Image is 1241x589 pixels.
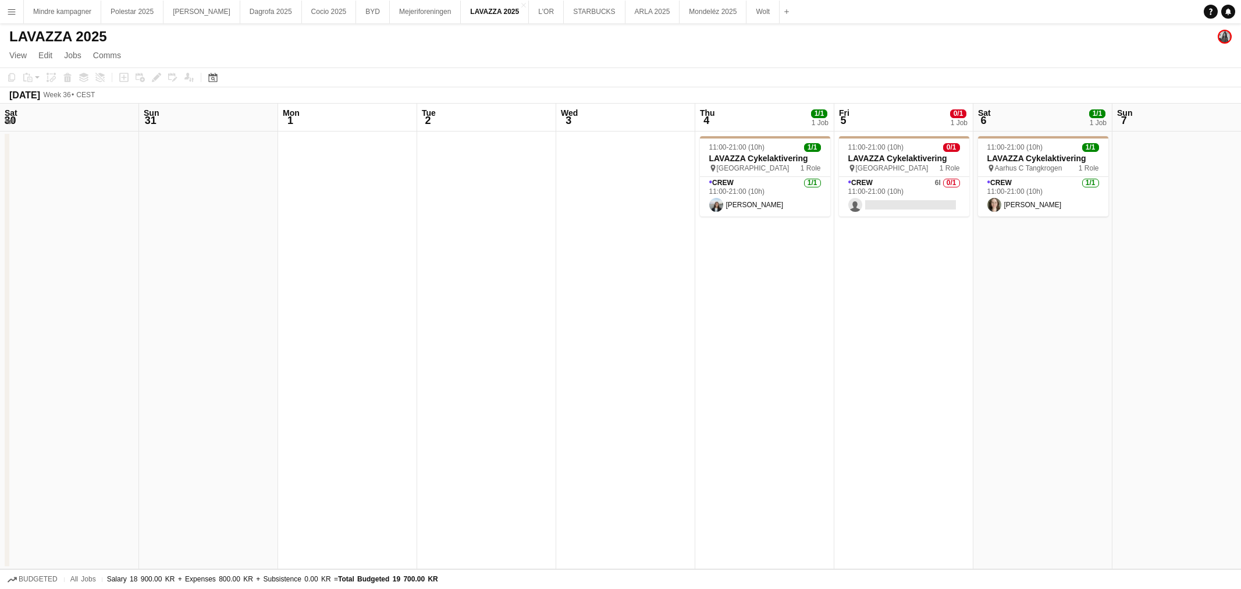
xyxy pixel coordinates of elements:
app-job-card: 11:00-21:00 (10h)1/1LAVAZZA Cykelaktivering [GEOGRAPHIC_DATA]1 RoleCrew1/111:00-21:00 (10h)[PERSO... [700,136,830,217]
button: Mondeléz 2025 [680,1,746,23]
span: 3 [559,114,578,127]
span: 11:00-21:00 (10h) [987,143,1043,152]
app-card-role: Crew1/111:00-21:00 (10h)[PERSON_NAME] [978,177,1108,217]
div: 1 Job [1090,119,1107,127]
span: [GEOGRAPHIC_DATA] [717,164,790,173]
app-job-card: 11:00-21:00 (10h)1/1LAVAZZA Cykelaktivering Aarhus C Tangkrogen1 RoleCrew1/111:00-21:00 (10h)[PER... [978,136,1108,217]
button: L'OR [529,1,564,23]
span: 1 [281,114,300,127]
span: Edit [38,51,52,60]
a: View [5,48,31,63]
app-card-role: Crew6I0/111:00-21:00 (10h) [839,177,969,217]
a: Jobs [59,48,86,63]
span: [GEOGRAPHIC_DATA] [856,164,929,173]
button: Mejeriforeningen [390,1,461,23]
span: 7 [1115,114,1132,127]
button: LAVAZZA 2025 [461,1,529,23]
span: Budgeted [19,576,58,584]
button: STARBUCKS [564,1,625,23]
div: CEST [76,91,95,100]
span: Jobs [64,51,81,60]
span: 1 Role [801,164,821,173]
span: 0/1 [943,143,960,152]
span: 1/1 [811,109,828,118]
span: Mon [283,108,300,118]
button: Mindre kampagner [24,1,101,23]
span: 2 [420,114,436,127]
span: 1 Role [940,164,960,173]
h3: LAVAZZA Cykelaktivering [978,153,1108,164]
span: Sun [144,108,159,118]
span: Total Budgeted 19 700.00 KR [338,575,438,583]
button: [PERSON_NAME] [163,1,240,23]
span: 1 Role [1079,164,1099,173]
span: View [9,51,27,60]
span: Thu [700,108,715,118]
a: Comms [88,48,126,63]
span: 1/1 [1082,143,1099,152]
span: Week 36 [42,91,72,100]
span: Tue [422,108,436,118]
button: ARLA 2025 [625,1,680,23]
div: 1 Job [812,119,828,127]
h3: LAVAZZA Cykelaktivering [700,153,830,164]
span: Fri [839,108,849,118]
span: 1/1 [1089,109,1106,118]
span: 5 [837,114,849,127]
button: Cocio 2025 [302,1,357,23]
app-card-role: Crew1/111:00-21:00 (10h)[PERSON_NAME] [700,177,830,217]
span: Sat [978,108,991,118]
h3: LAVAZZA Cykelaktivering [839,153,969,164]
app-job-card: 11:00-21:00 (10h)0/1LAVAZZA Cykelaktivering [GEOGRAPHIC_DATA]1 RoleCrew6I0/111:00-21:00 (10h) [839,136,969,217]
span: 6 [976,114,991,127]
span: 31 [142,114,159,127]
div: Salary 18 900.00 KR + Expenses 800.00 KR + Subsistence 0.00 KR = [107,575,438,584]
span: 11:00-21:00 (10h) [848,143,904,152]
span: 1/1 [804,143,821,152]
button: Wolt [746,1,780,23]
div: [DATE] [9,90,40,101]
h1: LAVAZZA 2025 [9,28,107,45]
div: 1 Job [951,119,968,127]
button: Dagrofa 2025 [240,1,302,23]
span: All jobs [69,575,97,584]
span: 30 [3,114,17,127]
span: Aarhus C Tangkrogen [995,164,1062,173]
span: 4 [698,114,715,127]
a: Edit [34,48,57,63]
span: 11:00-21:00 (10h) [709,143,764,152]
app-user-avatar: Mia Tidemann [1218,30,1232,44]
span: Sat [5,108,17,118]
span: 0/1 [950,109,967,118]
button: BYD [356,1,390,23]
button: Polestar 2025 [101,1,163,23]
span: Comms [93,51,121,60]
button: Budgeted [6,573,59,586]
span: Sun [1117,108,1132,118]
span: Wed [561,108,578,118]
